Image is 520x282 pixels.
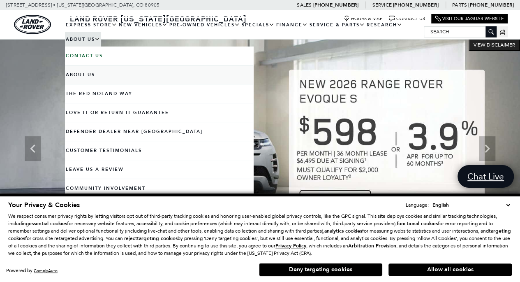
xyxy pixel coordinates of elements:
[372,2,391,8] span: Service
[65,18,118,32] a: EXPRESS STORE
[348,242,396,249] strong: Arbitration Provision
[65,179,253,198] a: Community Involvement
[14,15,51,34] a: land-rover
[389,16,425,22] a: Contact Us
[275,243,306,249] a: Privacy Policy
[309,18,366,32] a: Service & Parts
[430,201,512,209] select: Language Select
[397,220,438,227] strong: functional cookies
[70,14,247,23] span: Land Rover [US_STATE][GEOGRAPHIC_DATA]
[65,32,101,47] a: About Us
[6,268,58,273] div: Powered by
[65,122,253,141] a: Defender Dealer near [GEOGRAPHIC_DATA]
[463,171,508,182] span: Chat Live
[344,16,383,22] a: Hours & Map
[424,27,496,37] input: Search
[29,220,67,227] strong: essential cookies
[8,200,80,210] span: Your Privacy & Cookies
[393,2,439,8] a: [PHONE_NUMBER]
[479,136,495,161] div: Next
[65,141,253,160] a: Customer Testimonials
[8,212,512,257] p: We respect consumer privacy rights by letting visitors opt out of third-party tracking cookies an...
[452,2,467,8] span: Parts
[474,42,515,48] span: VIEW DISCLAIMER
[65,18,424,47] nav: Main Navigation
[435,16,504,22] a: Visit Our Jaguar Website
[468,2,514,8] a: [PHONE_NUMBER]
[65,14,252,23] a: Land Rover [US_STATE][GEOGRAPHIC_DATA]
[406,203,429,207] div: Language:
[6,2,159,8] a: [STREET_ADDRESS] • [US_STATE][GEOGRAPHIC_DATA], CO 80905
[65,160,253,179] a: Leave Us A Review
[275,18,309,32] a: Finance
[65,65,253,84] a: About Us
[25,136,41,161] div: Previous
[366,18,403,32] a: Research
[118,18,169,32] a: New Vehicles
[297,2,312,8] span: Sales
[66,53,103,59] b: Contact Us
[241,18,275,32] a: Specials
[169,18,241,32] a: Pre-Owned Vehicles
[324,228,362,234] strong: analytics cookies
[275,242,306,249] u: Privacy Policy
[65,47,253,65] a: Contact Us
[34,268,58,273] a: ComplyAuto
[14,15,51,34] img: Land Rover
[65,103,253,122] a: Love It or Return It Guarantee
[137,235,178,242] strong: targeting cookies
[388,263,512,276] button: Allow all cookies
[65,84,253,103] a: The Red Noland Way
[259,263,382,276] button: Deny targeting cookies
[313,2,358,8] a: [PHONE_NUMBER]
[458,165,514,188] a: Chat Live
